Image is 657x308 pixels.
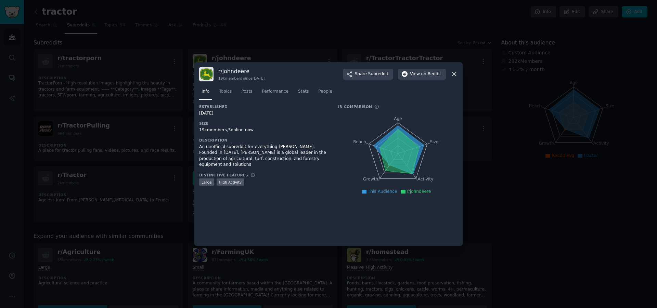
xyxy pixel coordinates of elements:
span: Info [202,89,209,95]
tspan: Age [394,116,402,121]
a: Posts [239,86,255,100]
div: 19k members, 5 online now [199,127,328,133]
span: Stats [298,89,309,95]
a: Topics [217,86,234,100]
div: High Activity [217,178,244,186]
a: Performance [259,86,291,100]
span: Performance [262,89,288,95]
span: This Audience [368,189,397,194]
tspan: Reach [353,139,366,144]
span: Subreddit [368,71,388,77]
h3: Established [199,104,328,109]
button: Viewon Reddit [398,69,446,80]
h3: Distinctive Features [199,173,248,177]
div: 19k members since [DATE] [218,76,265,81]
span: Posts [241,89,252,95]
a: Info [199,86,212,100]
a: Stats [296,86,311,100]
span: View [410,71,441,77]
div: Large [199,178,214,186]
span: on Reddit [421,71,441,77]
tspan: Activity [418,177,434,182]
h3: r/ johndeere [218,68,265,75]
h3: Description [199,138,328,143]
tspan: Growth [363,177,378,182]
h3: In Comparison [338,104,372,109]
span: Topics [219,89,232,95]
span: r/johndeere [407,189,431,194]
button: ShareSubreddit [343,69,393,80]
a: People [316,86,335,100]
tspan: Size [430,139,438,144]
h3: Size [199,121,328,126]
span: People [318,89,332,95]
div: An unofficial subreddit for everything [PERSON_NAME]. Founded in [DATE], [PERSON_NAME] is a globa... [199,144,328,168]
img: johndeere [199,67,214,81]
div: [DATE] [199,110,328,117]
span: Share [355,71,388,77]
